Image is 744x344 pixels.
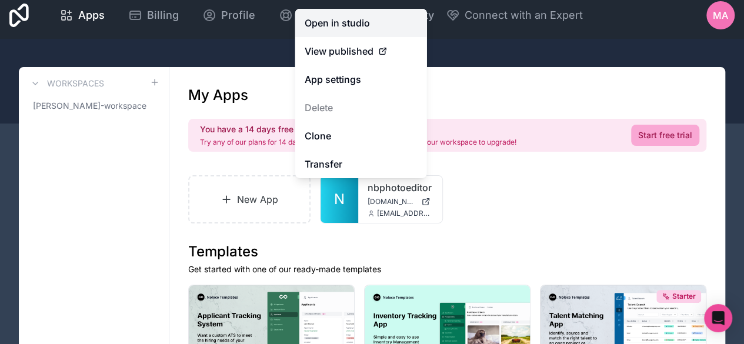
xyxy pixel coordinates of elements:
button: Connect with an Expert [446,7,583,24]
a: App settings [295,65,427,93]
span: [DOMAIN_NAME] [368,197,416,206]
span: Profile [221,7,255,24]
a: N [321,176,358,223]
a: Guides [269,2,343,28]
span: Apps [78,7,105,24]
a: Open in studio [295,9,427,37]
a: Profile [193,2,265,28]
a: Start free trial [631,125,699,146]
span: Starter [672,292,696,301]
a: [PERSON_NAME]-workspace [28,95,159,116]
span: Guides [298,7,333,24]
p: Get started with one of our ready-made templates [188,263,706,275]
span: Billing [147,7,179,24]
button: Delete [295,93,427,122]
div: Open Intercom Messenger [704,304,732,332]
h2: You have a 14 days free trial, on [GEOGRAPHIC_DATA]. [200,123,516,135]
p: Try any of our plans for 14 days for free. Go to the billing settings of your workspace to upgrade! [200,138,516,147]
a: [DOMAIN_NAME] [368,197,432,206]
span: Community [376,7,434,24]
a: Workspaces [28,76,104,91]
span: N [334,190,345,209]
a: Apps [50,2,114,28]
a: New App [188,175,311,223]
span: [PERSON_NAME]-workspace [33,100,146,112]
a: nbphotoeditor [368,181,432,195]
h3: Workspaces [47,78,104,89]
a: View published [295,37,427,65]
h1: Templates [188,242,706,261]
h1: My Apps [188,86,248,105]
a: Billing [119,2,188,28]
a: Clone [295,122,427,150]
span: View published [305,44,373,58]
span: Connect with an Expert [465,7,583,24]
a: Community [348,2,443,28]
span: [EMAIL_ADDRESS][DOMAIN_NAME] [377,209,432,218]
span: ma [713,8,728,22]
a: Transfer [295,150,427,178]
